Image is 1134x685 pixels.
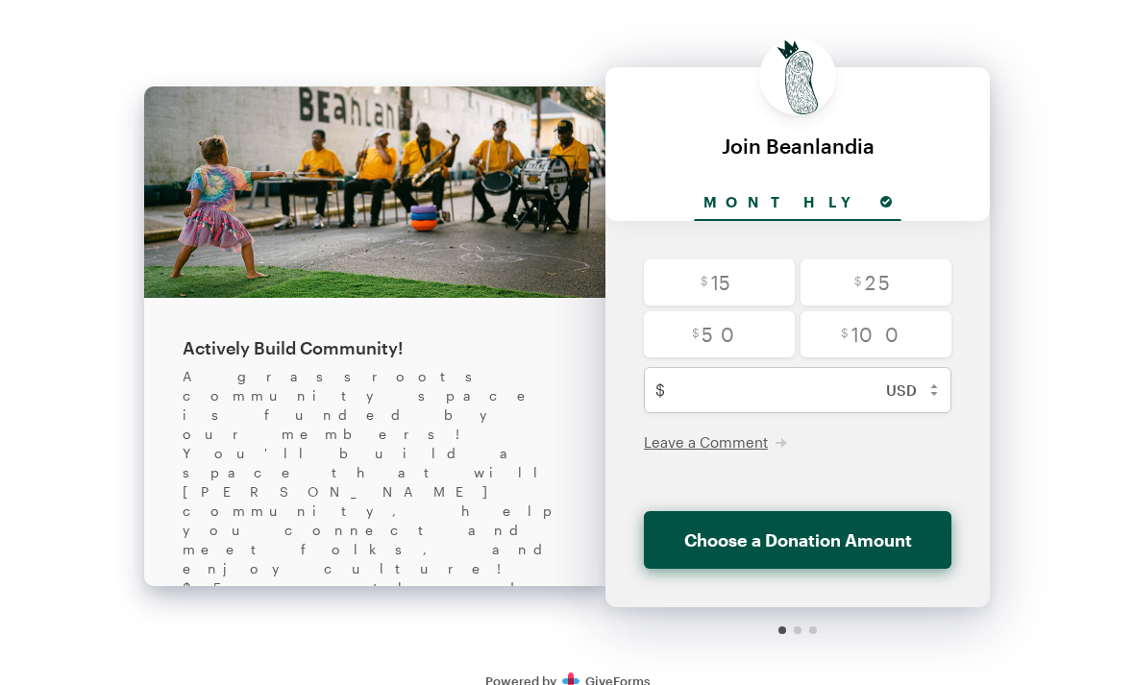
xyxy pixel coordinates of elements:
[644,432,787,452] button: Leave a Comment
[625,135,971,157] div: Join Beanlandia
[644,511,951,569] button: Choose a Donation Amount
[144,86,605,298] img: 241008KRBblockparty_450.jpg
[183,336,567,359] div: Actively Build Community!
[644,433,768,451] span: Leave a Comment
